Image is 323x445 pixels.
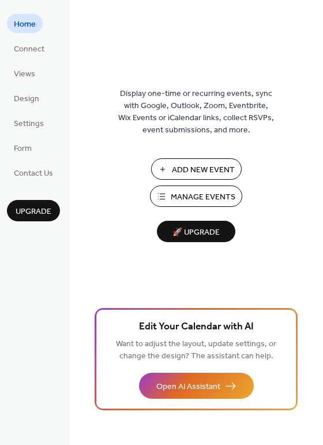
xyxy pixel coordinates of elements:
[14,18,36,31] span: Home
[14,68,35,80] span: Views
[157,221,235,242] button: 🚀 Upgrade
[116,336,276,364] span: Want to adjust the layout, update settings, or change the design? The assistant can help.
[7,14,43,33] a: Home
[118,88,274,136] span: Display one-time or recurring events, sync with Google, Outlook, Zoom, Eventbrite, Wix Events or ...
[150,186,242,207] button: Manage Events
[14,118,44,130] span: Settings
[139,319,254,335] span: Edit Your Calendar with AI
[7,163,60,182] a: Contact Us
[7,200,60,221] button: Upgrade
[7,113,51,132] a: Settings
[7,138,39,157] a: Form
[16,206,51,218] span: Upgrade
[14,168,53,180] span: Contact Us
[14,93,39,105] span: Design
[171,191,235,203] span: Manage Events
[7,39,51,58] a: Connect
[14,143,32,155] span: Form
[164,225,228,240] span: 🚀 Upgrade
[151,158,242,180] button: Add New Event
[156,381,220,393] span: Open AI Assistant
[172,164,235,176] span: Add New Event
[139,373,254,399] button: Open AI Assistant
[7,64,42,83] a: Views
[7,88,46,107] a: Design
[14,43,44,55] span: Connect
